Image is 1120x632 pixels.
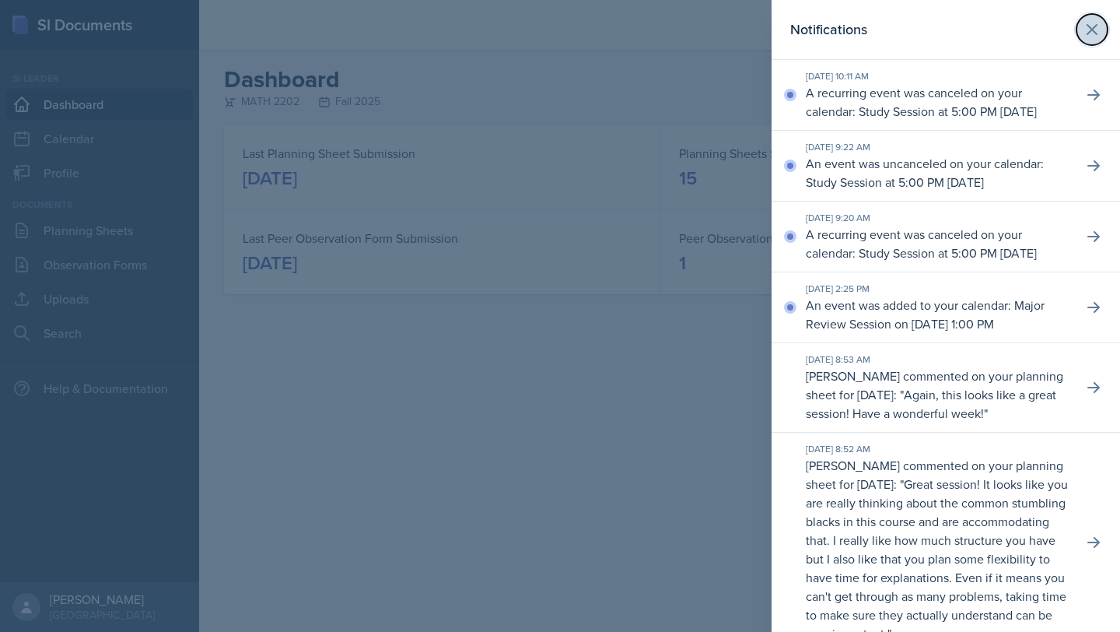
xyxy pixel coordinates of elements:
[806,442,1070,456] div: [DATE] 8:52 AM
[806,69,1070,83] div: [DATE] 10:11 AM
[806,282,1070,296] div: [DATE] 2:25 PM
[806,296,1070,333] p: An event was added to your calendar: Major Review Session on [DATE] 1:00 PM
[806,386,1056,422] p: Again, this looks like a great session! Have a wonderful week!
[806,353,1070,367] div: [DATE] 8:53 AM
[806,211,1070,225] div: [DATE] 9:20 AM
[790,19,867,40] h2: Notifications
[806,367,1070,423] p: [PERSON_NAME] commented on your planning sheet for [DATE]: " "
[806,225,1070,262] p: A recurring event was canceled on your calendar: Study Session at 5:00 PM [DATE]
[806,154,1070,191] p: An event was uncanceled on your calendar: Study Session at 5:00 PM [DATE]
[806,83,1070,121] p: A recurring event was canceled on your calendar: Study Session at 5:00 PM [DATE]
[806,140,1070,154] div: [DATE] 9:22 AM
